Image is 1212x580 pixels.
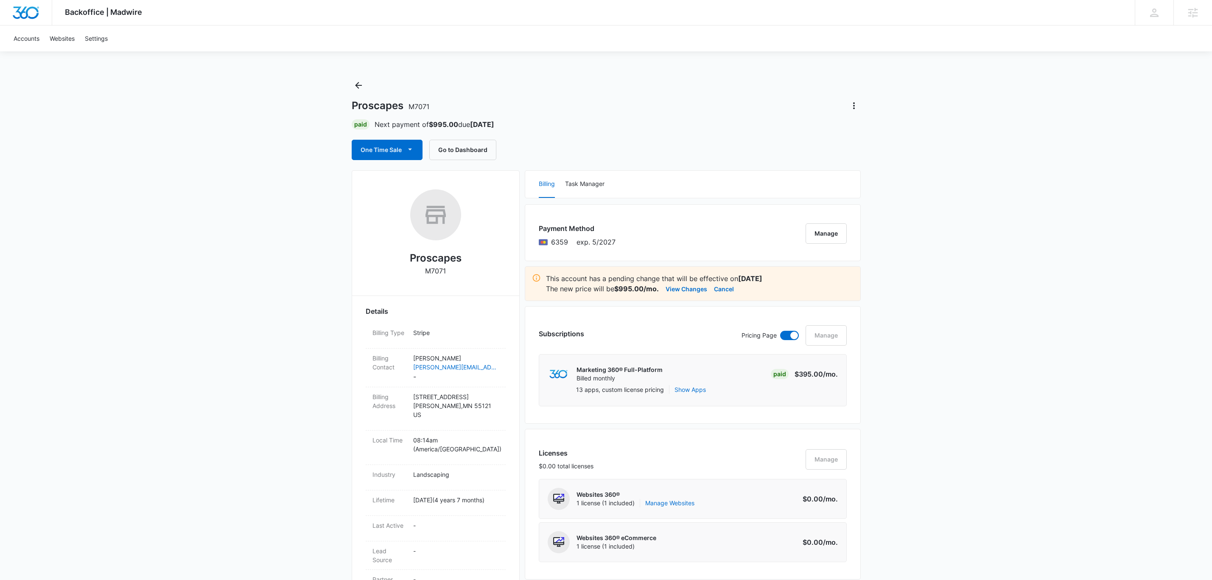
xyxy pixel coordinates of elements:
[795,369,838,379] p: $395.00
[470,120,494,129] strong: [DATE]
[823,538,838,546] span: /mo.
[352,119,369,130] div: Paid
[823,370,838,378] span: /mo.
[366,323,506,349] div: Billing TypeStripe
[771,369,789,379] div: Paid
[366,516,506,541] div: Last Active-
[372,328,406,337] dt: Billing Type
[577,542,656,551] span: 1 license (1 included)
[366,490,506,516] div: Lifetime[DATE](4 years 7 months)
[565,171,605,198] button: Task Manager
[551,237,568,247] span: Mastercard ending with
[372,496,406,504] dt: Lifetime
[413,392,499,419] p: [STREET_ADDRESS] [PERSON_NAME] , MN 55121 US
[372,521,406,530] dt: Last Active
[372,546,406,564] dt: Lead Source
[413,328,499,337] p: Stripe
[413,354,499,363] p: [PERSON_NAME]
[577,499,694,507] span: 1 license (1 included)
[539,329,584,339] h3: Subscriptions
[539,448,593,458] h3: Licenses
[413,496,499,504] p: [DATE] ( 4 years 7 months )
[409,102,429,111] span: M7071
[614,284,659,293] strong: $995.00/mo.
[372,436,406,445] dt: Local Time
[546,273,854,284] p: This account has a pending change that will be effective on
[539,223,616,234] h3: Payment Method
[742,331,777,340] p: Pricing Page
[577,237,616,247] span: exp. 5/2027
[675,385,706,394] button: Show Apps
[413,546,499,555] p: -
[366,431,506,465] div: Local Time08:14am (America/[GEOGRAPHIC_DATA])
[798,537,838,547] p: $0.00
[352,99,429,112] h1: Proscapes
[549,370,568,379] img: marketing360Logo
[366,349,506,387] div: Billing Contact[PERSON_NAME][PERSON_NAME][EMAIL_ADDRESS][DOMAIN_NAME]-
[352,79,365,92] button: Back
[65,8,142,17] span: Backoffice | Madwire
[366,541,506,570] div: Lead Source-
[366,306,388,316] span: Details
[366,387,506,431] div: Billing Address[STREET_ADDRESS][PERSON_NAME],MN 55121US
[372,470,406,479] dt: Industry
[806,223,847,244] button: Manage
[375,119,494,130] p: Next payment of due
[366,465,506,490] div: IndustryLandscaping
[413,354,499,382] dd: -
[798,494,838,504] p: $0.00
[714,284,734,294] button: Cancel
[577,534,656,542] p: Websites 360® eCommerce
[8,25,45,51] a: Accounts
[645,499,694,507] a: Manage Websites
[577,366,663,374] p: Marketing 360® Full-Platform
[546,284,659,294] p: The new price will be
[577,490,694,499] p: Websites 360®
[847,99,861,113] button: Actions
[577,374,663,383] p: Billed monthly
[413,521,499,530] p: -
[413,470,499,479] p: Landscaping
[429,120,458,129] strong: $995.00
[425,266,446,276] p: M7071
[823,495,838,503] span: /mo.
[45,25,80,51] a: Websites
[429,140,496,160] button: Go to Dashboard
[666,284,707,294] button: View Changes
[413,436,499,453] p: 08:14am ( America/[GEOGRAPHIC_DATA] )
[576,385,664,394] p: 13 apps, custom license pricing
[372,354,406,372] dt: Billing Contact
[413,363,499,372] a: [PERSON_NAME][EMAIL_ADDRESS][DOMAIN_NAME]
[738,274,762,283] strong: [DATE]
[539,171,555,198] button: Billing
[352,140,423,160] button: One Time Sale
[372,392,406,410] dt: Billing Address
[539,462,593,470] p: $0.00 total licenses
[80,25,113,51] a: Settings
[410,251,462,266] h2: Proscapes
